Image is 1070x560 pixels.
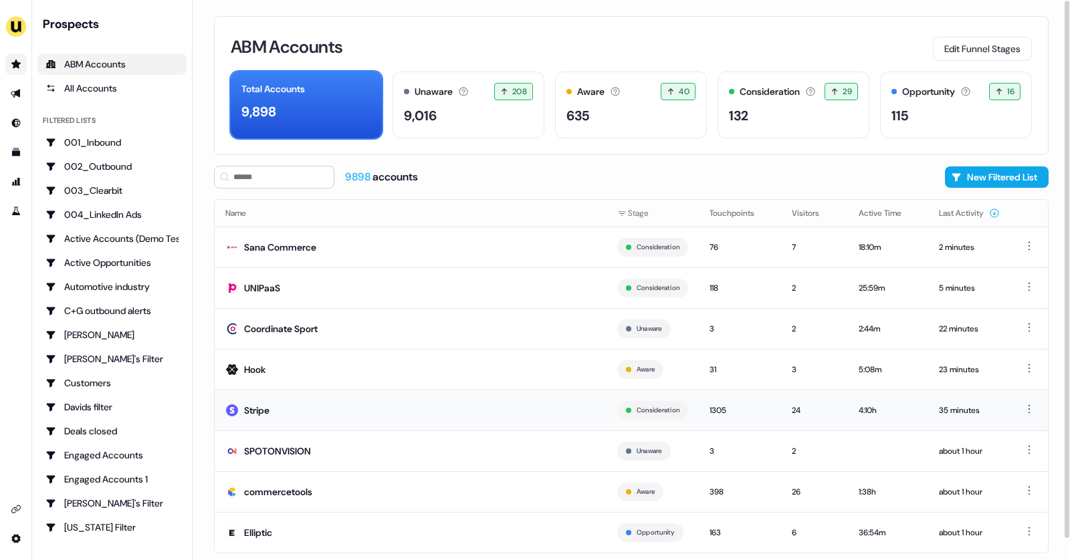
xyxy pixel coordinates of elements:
div: commercetools [244,485,312,499]
div: 002_Outbound [45,160,179,173]
div: Automotive industry [45,280,179,293]
div: 004_LinkedIn Ads [45,208,179,221]
div: 36:54m [859,526,918,539]
a: Go to experiments [5,200,27,222]
div: Engaged Accounts [45,448,179,462]
div: 9,898 [241,102,276,122]
div: 25:59m [859,281,918,295]
div: [PERSON_NAME]'s Filter [45,497,179,510]
div: 23 minutes [939,363,1000,376]
a: Go to Automotive industry [37,276,187,297]
a: Go to templates [5,142,27,163]
div: 26 [792,485,837,499]
a: Go to Charlotte Stone [37,324,187,345]
div: 003_Clearbit [45,184,179,197]
div: Stage [617,206,688,220]
div: SPOTONVISION [244,444,311,458]
a: Go to integrations [5,499,27,520]
div: about 1 hour [939,526,1000,539]
div: 1305 [710,404,770,417]
button: Active Time [859,201,918,225]
button: Touchpoints [710,201,770,225]
a: Go to 004_LinkedIn Ads [37,204,187,225]
a: Go to integrations [5,528,27,549]
a: Go to Engaged Accounts [37,444,187,466]
div: [PERSON_NAME]'s Filter [45,352,179,366]
div: 6 [792,526,837,539]
th: Name [215,200,607,227]
div: 76 [710,241,770,254]
div: 115 [891,106,908,126]
div: accounts [345,170,418,184]
div: 2 [792,281,837,295]
div: C+G outbound alerts [45,304,179,317]
button: Opportunity [637,527,675,539]
div: 9,016 [404,106,437,126]
div: 398 [710,485,770,499]
div: 24 [792,404,837,417]
h3: ABM Accounts [231,38,342,55]
a: Go to 001_Inbound [37,132,187,153]
a: Go to Customers [37,372,187,394]
div: 3 [710,444,770,458]
button: Visitors [792,201,835,225]
div: [PERSON_NAME] [45,328,179,341]
a: Go to Georgia Filter [37,517,187,538]
div: 163 [710,526,770,539]
div: Prospects [43,16,187,32]
a: Go to prospects [5,53,27,75]
div: [US_STATE] Filter [45,521,179,534]
div: 7 [792,241,837,254]
a: Go to Inbound [5,112,27,134]
div: 1:38h [859,485,918,499]
span: 9898 [345,170,372,184]
button: Consideration [637,241,679,253]
a: Go to Engaged Accounts 1 [37,468,187,490]
div: 2 [792,322,837,335]
a: Go to Deals closed [37,420,187,442]
button: Last Activity [939,201,1000,225]
div: Opportunity [902,85,955,99]
a: Go to Active Opportunities [37,252,187,273]
button: Aware [637,486,655,498]
div: Aware [577,85,605,99]
a: Go to Active Accounts (Demo Test) [37,228,187,249]
button: Unaware [637,445,662,457]
div: Consideration [740,85,800,99]
div: Total Accounts [241,82,305,96]
div: about 1 hour [939,485,1000,499]
div: about 1 hour [939,444,1000,458]
div: Davids filter [45,400,179,414]
div: 35 minutes [939,404,1000,417]
div: All Accounts [45,82,179,95]
div: 5:08m [859,363,918,376]
div: Elliptic [244,526,272,539]
a: Go to Davids filter [37,396,187,418]
a: All accounts [37,78,187,99]
div: 22 minutes [939,322,1000,335]
button: Edit Funnel Stages [933,37,1032,61]
a: Go to 003_Clearbit [37,180,187,201]
a: Go to attribution [5,171,27,192]
div: 3 [710,322,770,335]
button: Unaware [637,323,662,335]
div: 4:10h [859,404,918,417]
div: Stripe [244,404,270,417]
div: 2 minutes [939,241,1000,254]
div: Customers [45,376,179,390]
button: New Filtered List [945,166,1049,188]
span: 208 [512,85,527,98]
div: Engaged Accounts 1 [45,472,179,486]
button: Consideration [637,404,679,416]
span: 16 [1007,85,1014,98]
button: Consideration [637,282,679,294]
div: UNIPaaS [244,281,280,295]
div: 31 [710,363,770,376]
span: 40 [679,85,689,98]
div: Sana Commerce [244,241,316,254]
div: 2:44m [859,322,918,335]
div: Active Accounts (Demo Test) [45,232,179,245]
span: 29 [843,85,852,98]
a: Go to 002_Outbound [37,156,187,177]
div: 18:10m [859,241,918,254]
